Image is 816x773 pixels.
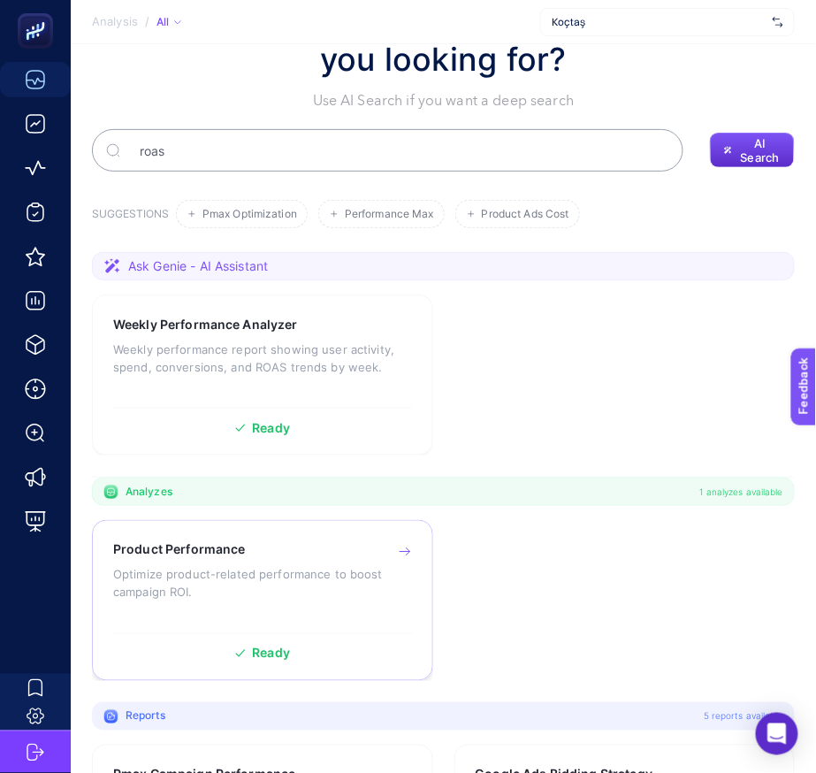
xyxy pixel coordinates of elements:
span: Ask Genie - AI Assistant [128,257,268,275]
span: 5 reports available [704,709,783,723]
h3: Weekly Performance Analyzer [113,316,298,333]
span: / [145,14,149,28]
span: Koçtaş [552,15,766,29]
h3: Product Performance [113,541,246,559]
span: 1 analyzes available [700,485,783,499]
span: Analysis [92,15,138,29]
input: Search [126,126,669,175]
div: Open Intercom Messenger [756,713,798,755]
span: Pmax Optimization [202,208,297,221]
span: Performance Max [345,208,434,221]
span: Ready [252,422,290,434]
img: svg%3e [773,13,783,31]
p: Weekly performance report showing user activity, spend, conversions, and ROAS trends by week. [113,341,412,376]
div: All [156,15,181,29]
span: AI Search [740,136,782,165]
span: Ready [252,647,290,660]
span: Product Ads Cost [482,208,569,221]
p: Use AI Search if you want a deep search [92,90,795,111]
span: Analyzes [126,485,172,499]
h3: SUGGESTIONS [92,207,169,228]
span: Feedback [11,5,67,19]
a: Product PerformanceOptimize product-related performance to boost campaign ROI.Ready [92,520,433,681]
a: Weekly Performance AnalyzerWeekly performance report showing user activity, spend, conversions, a... [92,295,433,455]
span: Reports [126,709,165,723]
button: AI Search [710,133,795,168]
p: Optimize product-related performance to boost campaign ROI. [113,566,412,601]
